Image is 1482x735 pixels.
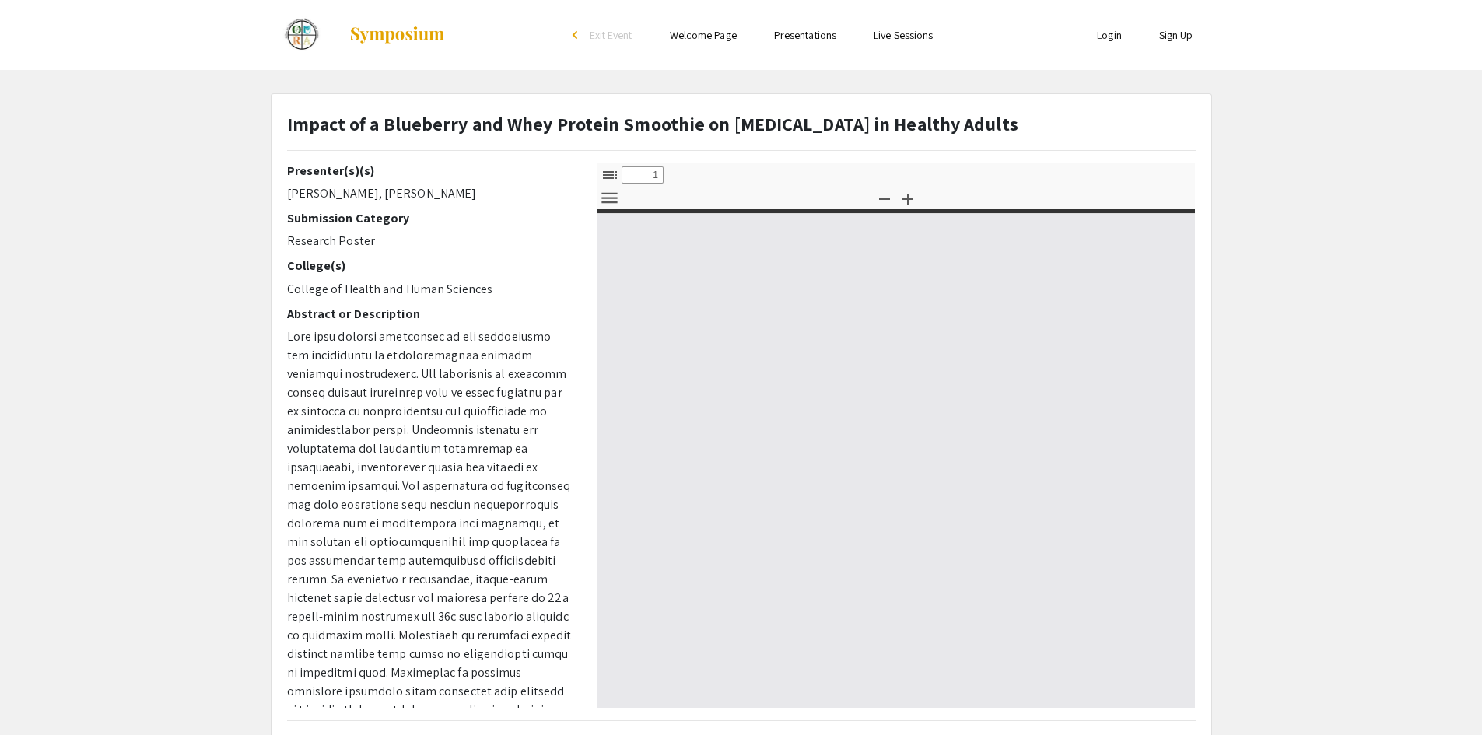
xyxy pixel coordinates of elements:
[271,16,447,54] a: Celebrate Undergraduate Research and Creativity (CURC) Showcase
[287,211,574,226] h2: Submission Category
[287,306,574,321] h2: Abstract or Description
[573,30,582,40] div: arrow_back_ios
[590,28,632,42] span: Exit Event
[287,232,574,250] p: Research Poster
[1097,28,1122,42] a: Login
[287,111,1018,136] strong: Impact of a Blueberry and Whey Protein Smoothie on [MEDICAL_DATA] in Healthy Adults
[1159,28,1193,42] a: Sign Up
[597,163,623,186] button: Toggle Sidebar
[287,280,574,299] p: College of Health and Human Sciences
[287,184,574,203] p: [PERSON_NAME], [PERSON_NAME]
[670,28,737,42] a: Welcome Page
[287,163,574,178] h2: Presenter(s)(s)
[271,16,334,54] img: Celebrate Undergraduate Research and Creativity (CURC) Showcase
[871,187,898,209] button: Zoom Out
[895,187,921,209] button: Zoom In
[12,665,66,723] iframe: Chat
[287,258,574,273] h2: College(s)
[874,28,933,42] a: Live Sessions
[597,187,623,209] button: Tools
[774,28,836,42] a: Presentations
[349,26,446,44] img: Symposium by ForagerOne
[622,166,664,184] input: Page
